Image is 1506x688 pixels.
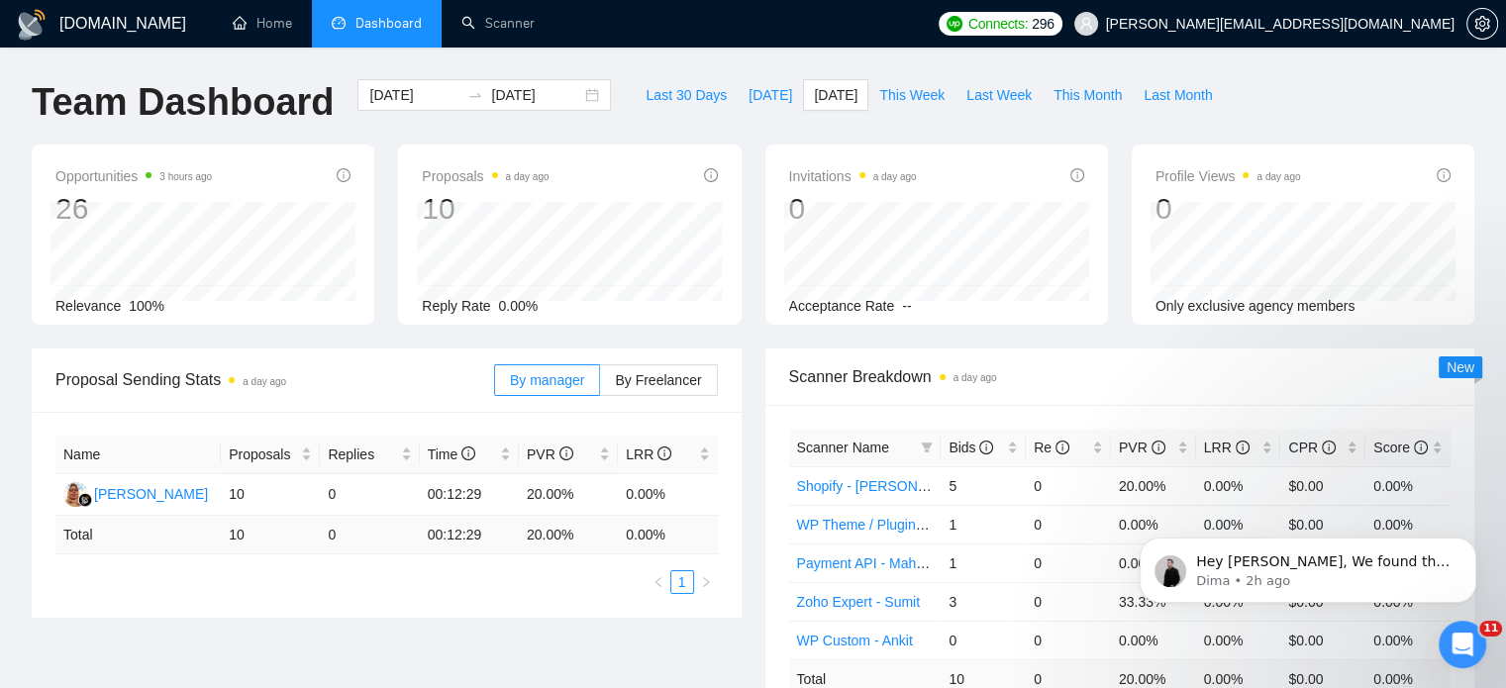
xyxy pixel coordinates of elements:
span: info-circle [1070,168,1084,182]
span: right [700,576,712,588]
span: Score [1373,440,1427,455]
span: New [1447,359,1474,375]
time: a day ago [1256,171,1300,182]
span: filter [921,442,933,453]
span: Replies [328,443,396,465]
span: This Week [879,84,945,106]
td: 20.00 % [519,516,618,554]
span: [DATE] [814,84,857,106]
span: info-circle [337,168,351,182]
td: 0 [1026,582,1111,621]
span: 296 [1032,13,1054,35]
button: Last Week [955,79,1043,111]
span: By manager [510,372,584,388]
time: a day ago [506,171,550,182]
span: setting [1467,16,1497,32]
li: 1 [670,570,694,594]
span: info-circle [979,441,993,454]
div: 0 [1155,190,1301,228]
button: Last 30 Days [635,79,738,111]
span: info-circle [657,446,671,460]
div: 10 [422,190,549,228]
span: Only exclusive agency members [1155,298,1355,314]
span: By Freelancer [615,372,701,388]
th: Proposals [221,436,320,474]
button: [DATE] [738,79,803,111]
a: 1 [671,571,693,593]
span: 11 [1479,621,1502,637]
span: to [467,87,483,103]
span: PVR [1119,440,1165,455]
span: Hey [PERSON_NAME], We found that some freelancer profiles were not syncing correctly because the ... [86,57,340,388]
span: Last Month [1144,84,1212,106]
img: logo [16,9,48,41]
button: setting [1466,8,1498,40]
td: 20.00% [1111,466,1196,505]
span: info-circle [1322,441,1336,454]
td: 10 [221,516,320,554]
td: $0.00 [1280,621,1365,659]
a: Zoho Expert - Sumit [797,594,921,610]
td: 0 [1026,621,1111,659]
time: a day ago [243,376,286,387]
span: LRR [626,446,671,462]
span: info-circle [1055,441,1069,454]
iframe: Intercom live chat [1439,621,1486,668]
span: CPR [1288,440,1335,455]
td: $0.00 [1280,466,1365,505]
span: swap-right [467,87,483,103]
iframe: Intercom notifications message [1110,496,1506,635]
span: Acceptance Rate [789,298,895,314]
div: 26 [55,190,212,228]
a: Shopify - [PERSON_NAME] [797,478,969,494]
td: 0 [320,516,419,554]
img: gigradar-bm.png [78,493,92,507]
span: info-circle [559,446,573,460]
span: Last 30 Days [646,84,727,106]
span: Proposals [229,443,297,465]
time: 3 hours ago [159,171,212,182]
span: Connects: [968,13,1028,35]
span: user [1079,17,1093,31]
span: info-circle [704,168,718,182]
a: Payment API - Mahesh [797,555,939,571]
td: 0.00% [1196,621,1281,659]
a: WP Theme / Plugin - [PERSON_NAME] [797,517,1043,533]
td: 0.00% [618,474,717,516]
span: PVR [527,446,573,462]
button: right [694,570,718,594]
td: 20.00% [519,474,618,516]
span: 0.00% [499,298,539,314]
button: This Week [868,79,955,111]
a: setting [1466,16,1498,32]
time: a day ago [954,372,997,383]
td: 0 [941,621,1026,659]
button: [DATE] [803,79,868,111]
td: 0 [320,474,419,516]
td: 00:12:29 [420,516,519,554]
li: Previous Page [647,570,670,594]
td: 0.00% [1365,466,1451,505]
span: LRR [1204,440,1250,455]
td: 0 [1026,505,1111,543]
td: 0.00% [1196,466,1281,505]
span: Proposals [422,164,549,188]
span: dashboard [332,16,346,30]
td: 0.00 % [618,516,717,554]
th: Name [55,436,221,474]
span: Re [1034,440,1069,455]
span: [DATE] [749,84,792,106]
td: 1 [941,505,1026,543]
span: left [653,576,664,588]
a: homeHome [233,15,292,32]
td: 10 [221,474,320,516]
span: filter [917,433,937,462]
button: Last Month [1133,79,1223,111]
span: Reply Rate [422,298,490,314]
img: upwork-logo.png [947,16,962,32]
span: Scanner Name [797,440,889,455]
span: Proposal Sending Stats [55,367,494,392]
div: [PERSON_NAME] [94,483,208,505]
span: Bids [949,440,993,455]
a: WP Custom - Ankit [797,633,913,648]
